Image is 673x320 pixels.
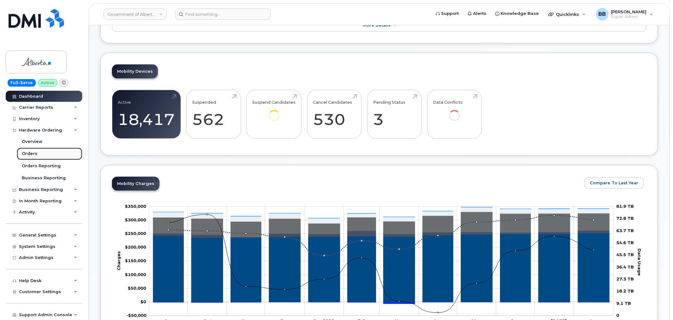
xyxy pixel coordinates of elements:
[617,288,634,293] tspan: 18.2 TB
[617,252,634,257] tspan: 45.5 TB
[617,228,634,233] tspan: 63.7 TB
[128,286,146,291] tspan: $50,000
[637,249,642,276] tspan: Data Usage
[313,94,356,135] a: Cancel Candidates 530
[153,207,609,223] g: Features
[544,8,590,21] div: Quicklinks
[373,94,416,135] a: Pending Status 3
[433,94,476,130] a: Data Conflicts
[464,7,491,20] a: Alerts
[125,244,146,249] g: $0
[441,10,459,17] span: Support
[617,276,634,281] tspan: 27.3 TB
[125,204,146,209] g: $0
[491,7,544,20] a: Knowledge Base
[125,272,146,277] tspan: $100,000
[112,65,158,78] a: Mobility Devices
[128,286,146,291] g: $0
[611,14,647,19] span: Super Admin
[617,216,634,221] tspan: 72.8 TB
[125,217,146,222] tspan: $300,000
[617,240,634,245] tspan: 54.6 TB
[611,9,647,14] span: [PERSON_NAME]
[252,94,296,130] a: Suspend Candidates
[590,180,639,186] span: Compare To Last Year
[126,313,146,318] tspan: -$50,000
[126,313,146,318] g: $0
[501,10,539,17] span: Knowledge Base
[599,10,606,18] span: BB
[432,7,464,20] a: Support
[125,204,146,209] tspan: $350,000
[592,8,658,21] div: Ben Baskerville Jr
[153,212,609,237] g: Data
[103,9,167,20] a: Government of Alberta (GOA)
[192,94,235,135] a: Suspended 562
[585,177,644,189] button: Compare To Last Year
[617,204,634,209] tspan: 81.9 TB
[112,177,159,191] a: Mobility Charges
[153,233,609,302] g: Rate Plan
[175,9,271,20] input: Find something...
[125,272,146,277] g: $0
[473,10,487,17] span: Alerts
[116,251,122,270] tspan: Charges
[140,299,146,304] tspan: $0
[556,12,579,17] span: Quicklinks
[617,264,634,269] tspan: 36.4 TB
[125,217,146,222] g: $0
[153,231,609,237] g: Roaming
[617,301,631,306] tspan: 9.1 TB
[125,231,146,236] g: $0
[125,258,146,263] tspan: $150,000
[125,244,146,249] tspan: $200,000
[617,313,620,318] tspan: 0
[118,94,175,135] a: Active 18,417
[125,258,146,263] g: $0
[125,231,146,236] tspan: $250,000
